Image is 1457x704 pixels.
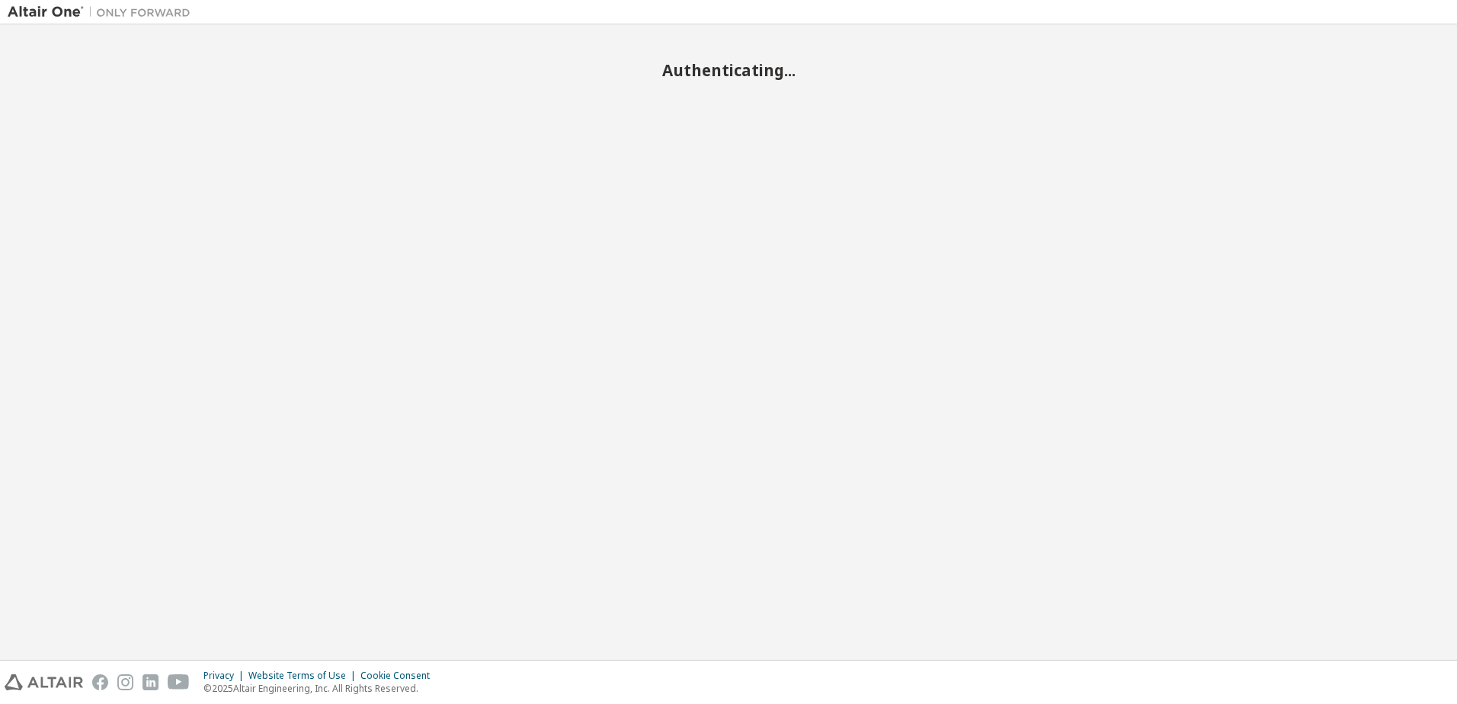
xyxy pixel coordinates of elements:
[117,674,133,690] img: instagram.svg
[8,60,1449,80] h2: Authenticating...
[142,674,159,690] img: linkedin.svg
[203,682,439,695] p: © 2025 Altair Engineering, Inc. All Rights Reserved.
[203,670,248,682] div: Privacy
[92,674,108,690] img: facebook.svg
[8,5,198,20] img: Altair One
[168,674,190,690] img: youtube.svg
[5,674,83,690] img: altair_logo.svg
[360,670,439,682] div: Cookie Consent
[248,670,360,682] div: Website Terms of Use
